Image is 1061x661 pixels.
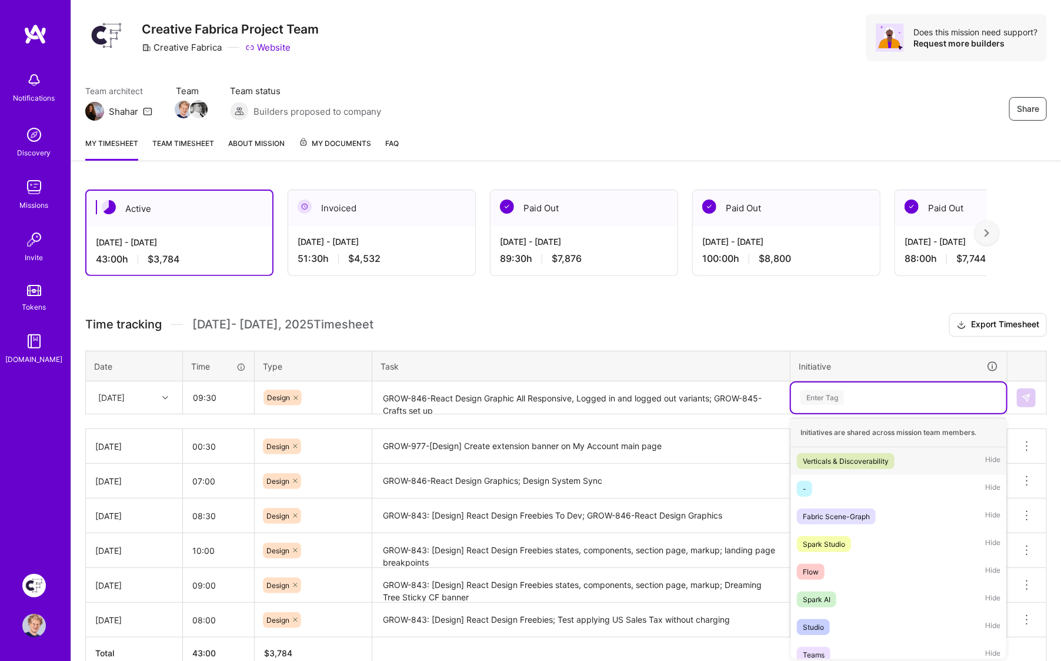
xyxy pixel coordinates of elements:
div: 43:00 h [96,253,263,265]
img: Paid Out [500,200,514,214]
th: Date [86,351,183,381]
div: Flow [803,566,819,578]
span: [DATE] - [DATE] , 2025 Timesheet [192,317,373,332]
textarea: GROW-843: [Design] React Design Freebies To Dev; GROW-846-React Design Graphics [373,500,789,532]
input: HH:MM [183,466,254,497]
i: icon Chevron [162,395,168,401]
span: Hide [985,564,1000,580]
div: [DATE] - [DATE] [702,235,870,248]
a: Team Member Avatar [191,99,206,119]
th: Type [255,351,372,381]
input: HH:MM [183,604,254,636]
span: Builders proposed to company [253,105,381,118]
div: [DATE] - [DATE] [500,235,668,248]
div: Verticals & Discoverability [803,455,889,467]
i: icon CompanyGray [142,43,151,52]
div: [DATE] [95,579,173,592]
div: Creative Fabrica [142,41,222,54]
img: bell [22,68,46,92]
img: Paid Out [905,200,919,214]
button: Export Timesheet [949,313,1047,337]
span: Design [266,477,289,486]
div: Enter Tag [800,388,844,407]
input: HH:MM [183,500,254,532]
textarea: GROW-843: [Design] React Design Freebies states, components, section page, markup; landing page b... [373,534,789,567]
div: Time [191,360,246,373]
input: HH:MM [183,431,254,462]
a: FAQ [385,137,399,161]
div: - [803,483,806,495]
div: Studio [803,621,824,633]
a: User Avatar [19,614,49,637]
span: Design [266,581,289,590]
span: $ 3,784 [264,648,292,658]
textarea: GROW-846-React Design Graphic All Responsive, Logged in and logged out variants; GROW-845-Crafts ... [373,383,789,414]
div: 51:30 h [298,253,466,265]
span: Hide [985,536,1000,552]
div: Tokens [22,301,46,313]
span: Design [266,546,289,555]
span: Team status [230,85,381,97]
textarea: GROW-843: [Design] React Design Freebies; Test applying US Sales Tax without charging [373,604,789,636]
img: User Avatar [22,614,46,637]
div: [DOMAIN_NAME] [6,353,63,366]
div: Discovery [18,147,51,159]
span: Hide [985,619,1000,635]
img: Submit [1022,393,1031,403]
div: Paid Out [693,190,880,226]
div: Shahar [109,105,138,118]
div: Spark Studio [803,538,845,550]
div: Spark AI [803,593,830,606]
i: icon Download [957,319,966,331]
div: [DATE] [98,391,125,404]
span: Share [1017,103,1039,115]
img: logo [24,24,47,45]
span: Time tracking [85,317,162,332]
img: discovery [22,123,46,147]
div: [DATE] - [DATE] [96,236,263,248]
span: $8,800 [759,253,791,265]
span: My Documents [299,137,371,150]
img: guide book [22,330,46,353]
div: [DATE] [95,440,173,453]
span: Team architect [85,85,152,97]
input: HH:MM [183,570,254,601]
div: [DATE] [95,510,173,522]
span: $7,876 [552,253,582,265]
div: Initiative [799,360,999,373]
input: HH:MM [183,535,254,566]
div: Teams [803,649,825,661]
a: Website [245,41,291,54]
div: Request more builders [913,38,1037,49]
textarea: GROW-977-[Design] Create extension banner on My Account main page [373,430,789,463]
th: Task [372,351,790,381]
i: icon Mail [143,107,152,116]
img: teamwork [22,175,46,199]
div: [DATE] [95,614,173,626]
div: [DATE] - [DATE] [298,235,466,248]
span: Design [266,616,289,625]
a: Team timesheet [152,137,214,161]
a: Creative Fabrica Project Team [19,574,49,597]
img: Team Architect [85,102,104,121]
a: My timesheet [85,137,138,161]
span: Hide [985,592,1000,607]
span: Hide [985,481,1000,497]
textarea: GROW-843: [Design] React Design Freebies states, components, section page, markup; Dreaming Tree ... [373,569,789,602]
img: Active [102,200,116,214]
textarea: GROW-846-React Design Graphics; Design System Sync [373,465,789,498]
div: Active [86,191,272,227]
div: 100:00 h [702,253,870,265]
img: tokens [27,285,41,296]
span: $3,784 [148,253,179,265]
div: Initiatives are shared across mission team members. [791,418,1006,447]
img: Creative Fabrica Project Team [22,574,46,597]
span: Hide [985,453,1000,469]
img: Paid Out [702,200,716,214]
h3: Creative Fabrica Project Team [142,22,319,36]
span: Team [176,85,206,97]
div: Invite [25,251,44,264]
div: Notifications [14,92,55,104]
div: Fabric Scene-Graph [803,510,870,523]
div: [DATE] [95,544,173,557]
